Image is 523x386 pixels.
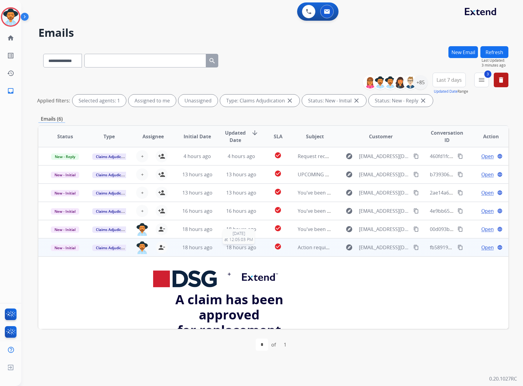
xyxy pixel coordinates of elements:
span: Initial Date [184,133,211,140]
h2: Emails [38,27,508,39]
span: 18 hours ago [226,244,256,251]
mat-icon: content_copy [458,172,463,177]
mat-icon: language [497,172,503,177]
span: [EMAIL_ADDRESS][DOMAIN_NAME] [359,153,410,160]
mat-icon: language [497,208,503,214]
span: 18 hours ago [226,226,256,233]
span: Claims Adjudication [92,190,134,196]
mat-icon: check_circle [274,170,282,177]
span: 13 hours ago [226,189,256,196]
button: New Email [448,46,478,58]
span: Last 7 days [437,79,462,81]
div: Status: New - Initial [302,95,366,107]
span: Claims Adjudication [92,153,134,160]
span: [EMAIL_ADDRESS][DOMAIN_NAME] [359,226,410,233]
span: 2ae14a6e-a537-4231-834c-92790aa00efc [430,189,522,196]
mat-icon: check_circle [274,243,282,250]
span: Claims Adjudication [92,226,134,233]
span: 16 hours ago [182,208,212,214]
mat-icon: check_circle [274,188,282,195]
img: agent-avatar [136,241,148,254]
span: Subject [306,133,324,140]
span: Status [57,133,73,140]
span: 460fd1fc-e7f4-41e6-bb50-83e80b86b074 [430,153,521,160]
span: + [141,171,144,178]
span: UPCOMING REPAIR: Extend Customer [298,171,384,178]
img: DSG logo [153,271,216,287]
button: + [136,205,148,217]
mat-icon: inbox [7,87,14,95]
span: 16 hours ago [226,208,256,214]
mat-icon: content_copy [458,226,463,232]
span: + [141,153,144,160]
mat-icon: home [7,34,14,42]
img: agent-avatar [136,223,148,236]
span: Type [104,133,115,140]
mat-icon: language [497,153,503,159]
span: Open [481,153,494,160]
p: Applied filters: [37,97,70,104]
img: avatar [2,9,19,26]
mat-icon: language [497,245,503,250]
mat-icon: explore [346,189,353,196]
mat-icon: explore [346,226,353,233]
p: Emails (6) [38,115,65,123]
span: [EMAIL_ADDRESS][DOMAIN_NAME] [359,189,410,196]
span: + [141,189,144,196]
mat-icon: content_copy [413,245,419,250]
span: fb58919b-836f-46b4-afd2-c590c9d54c49 [430,244,521,251]
span: New - Initial [51,208,79,215]
mat-icon: explore [346,153,353,160]
mat-icon: explore [346,171,353,178]
span: New - Initial [51,172,79,178]
span: 3 minutes ago [482,63,508,68]
th: Action [464,126,508,147]
div: 1 [279,339,291,351]
span: New - Initial [51,190,79,196]
button: + [136,150,148,162]
mat-icon: person_add [158,189,165,196]
span: Open [481,171,494,178]
mat-icon: close [286,97,293,104]
span: New - Reply [51,153,79,160]
span: 13 hours ago [182,189,212,196]
button: Last 7 days [433,73,466,87]
span: You've been assigned a new service order: 9f4283e3-16d9-4786-b64e-3e58bd229c14 [298,189,490,196]
mat-icon: person_add [158,171,165,178]
mat-icon: content_copy [413,190,419,195]
mat-icon: person_add [158,207,165,215]
span: Updated Date [224,129,246,144]
mat-icon: content_copy [413,153,419,159]
mat-icon: search [209,57,216,64]
mat-icon: content_copy [413,172,419,177]
button: 3 [474,73,489,87]
span: [EMAIL_ADDRESS][DOMAIN_NAME] [359,244,410,251]
button: Updated Date [434,89,458,94]
mat-icon: person_add [158,153,165,160]
div: of [271,341,276,348]
mat-icon: close [419,97,427,104]
mat-icon: content_copy [458,153,463,159]
span: 13 hours ago [226,171,256,178]
mat-icon: check_circle [274,206,282,214]
span: New - Initial [51,226,79,233]
mat-icon: content_copy [458,245,463,250]
mat-icon: content_copy [413,208,419,214]
mat-icon: content_copy [458,208,463,214]
span: Open [481,189,494,196]
div: Type: Claims Adjudication [220,95,300,107]
p: 0.20.1027RC [489,375,517,382]
span: Claims Adjudication [92,208,134,215]
mat-icon: check_circle [274,225,282,232]
div: +85 [413,75,428,90]
mat-icon: arrow_downward [251,129,258,136]
mat-icon: explore [346,207,353,215]
span: Conversation ID [430,129,464,144]
mat-icon: close [353,97,360,104]
span: [EMAIL_ADDRESS][DOMAIN_NAME] [359,207,410,215]
span: New - Initial [51,245,79,251]
span: Range [434,89,468,94]
button: + [136,168,148,181]
span: Action required: Extend claim approved for replacement [298,244,427,251]
div: Selected agents: 1 [72,95,126,107]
